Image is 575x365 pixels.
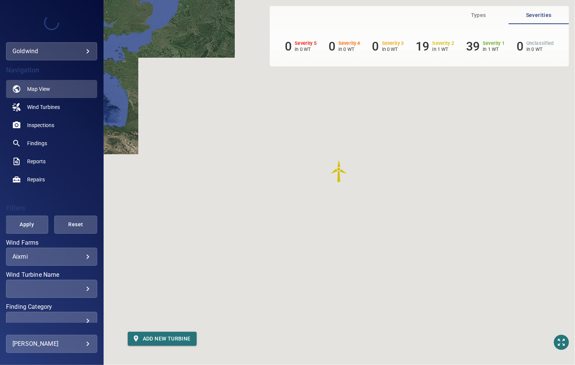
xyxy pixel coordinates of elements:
label: Wind Farms [6,240,97,246]
li: Severity 3 [372,39,404,54]
p: in 1 WT [433,46,454,52]
p: in 0 WT [295,46,317,52]
h6: 0 [285,39,292,54]
a: repairs noActive [6,170,97,189]
h6: Unclassified [526,41,554,46]
p: in 0 WT [382,46,404,52]
h4: Filters [6,204,97,212]
a: map active [6,80,97,98]
button: Reset [54,216,97,234]
span: Add new turbine [134,334,191,344]
h6: Severity 1 [483,41,505,46]
div: Wind Turbine Name [6,280,97,298]
span: Repairs [27,176,45,183]
span: Wind Turbines [27,103,60,111]
li: Severity 4 [329,39,360,54]
h6: 19 [416,39,429,54]
a: reports noActive [6,152,97,170]
span: Findings [27,140,47,147]
h6: Severity 4 [338,41,360,46]
h6: Severity 2 [433,41,454,46]
h4: Navigation [6,66,97,74]
p: in 0 WT [338,46,360,52]
h6: 0 [329,39,335,54]
li: Severity 1 [466,39,505,54]
a: inspections noActive [6,116,97,134]
span: Inspections [27,121,54,129]
div: goldwind [12,45,91,57]
a: windturbines noActive [6,98,97,116]
button: Add new turbine [128,332,197,346]
label: Wind Turbine Name [6,272,97,278]
span: Types [453,11,504,20]
gmp-advanced-marker: WTG_1 [328,160,350,182]
li: Severity Unclassified [517,39,554,54]
button: Apply [6,216,49,234]
div: goldwind [6,42,97,60]
label: Finding Category [6,304,97,310]
h6: Severity 3 [382,41,404,46]
span: Reports [27,158,46,165]
span: Map View [27,85,50,93]
div: Aixmi [12,253,91,260]
p: in 0 WT [526,46,554,52]
img: windFarmIconCat2.svg [328,160,350,182]
div: Wind Farms [6,248,97,266]
h6: 39 [466,39,480,54]
li: Severity 5 [285,39,317,54]
h6: 0 [372,39,379,54]
a: findings noActive [6,134,97,152]
li: Severity 2 [416,39,454,54]
span: Severities [513,11,564,20]
span: Apply [15,220,39,229]
p: in 1 WT [483,46,505,52]
h6: Severity 5 [295,41,317,46]
div: Finding Category [6,312,97,330]
div: [PERSON_NAME] [12,338,91,350]
span: Reset [64,220,88,229]
h6: 0 [517,39,523,54]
